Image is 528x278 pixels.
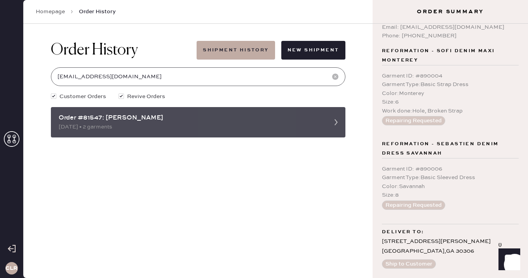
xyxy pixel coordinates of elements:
[5,266,17,271] h3: CLR
[382,191,519,199] div: Size : 8
[382,98,519,106] div: Size : 6
[382,23,519,32] div: Email: [EMAIL_ADDRESS][DOMAIN_NAME]
[25,47,502,56] div: Packing list
[382,237,519,256] div: [STREET_ADDRESS][PERSON_NAME] [GEOGRAPHIC_DATA] , GA 30306
[281,41,345,60] button: New Shipment
[382,116,445,125] button: Repairing Requested
[382,165,519,173] div: Garment ID : # 890006
[491,243,525,276] iframe: Front Chat
[25,137,70,147] td: 950046
[382,80,519,89] div: Garment Type : Basic Strap Dress
[79,8,116,16] span: Order History
[382,182,519,191] div: Color : Savannah
[382,227,424,237] span: Deliver to:
[70,137,473,147] td: Sleeveless Top - Reformation - [PERSON_NAME] Top Blitz - Size: XS
[382,89,519,98] div: Color : Monterey
[382,32,519,40] div: Phone: [PHONE_NUMBER]
[25,87,502,115] div: # 69476 [PERSON_NAME] [PERSON_NAME] [EMAIL_ADDRESS][DOMAIN_NAME]
[373,8,528,16] h3: Order Summary
[70,127,473,137] th: Description
[36,8,65,16] a: Homepage
[51,67,345,86] input: Search by order number, customer name, email or phone number
[382,107,519,115] div: Work done : Hole, Broken Strap
[59,123,324,131] div: [DATE] • 2 garments
[59,113,324,123] div: Order #81547: [PERSON_NAME]
[382,259,436,269] button: Ship to Customer
[25,127,70,137] th: ID
[51,41,138,60] h1: Order History
[382,46,519,65] span: Reformation - Sofi Denim Maxi Monterey
[382,72,519,80] div: Garment ID : # 890004
[59,92,106,101] span: Customer Orders
[25,77,502,87] div: Customer information
[197,41,275,60] button: Shipment History
[473,137,502,147] td: 1
[382,201,445,210] button: Repairing Requested
[382,173,519,182] div: Garment Type : Basic Sleeved Dress
[382,139,519,158] span: Reformation - Sebastien Denim Dress Savannah
[127,92,165,101] span: Revive Orders
[473,127,502,137] th: QTY
[25,56,502,66] div: Order # 82587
